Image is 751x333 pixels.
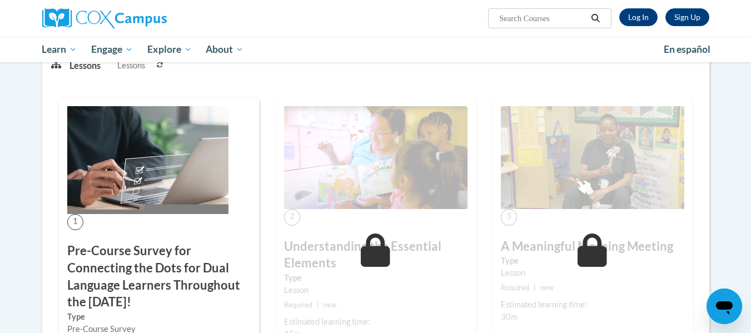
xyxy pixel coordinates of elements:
span: | [317,301,319,309]
span: Learn [42,43,77,56]
h3: A Meaningful Morning Meeting [501,238,684,255]
a: Explore [140,37,199,62]
span: 1 [67,214,83,230]
label: Type [284,272,467,284]
span: Engage [91,43,133,56]
span: 30m [501,312,518,321]
span: new [324,301,337,309]
label: Type [67,311,251,323]
span: Explore [147,43,192,56]
span: Required [501,284,529,292]
span: 2 [284,209,300,225]
h3: Understanding the Essential Elements [284,238,467,272]
span: Lessons [117,59,145,72]
img: Course Image [67,106,228,214]
span: Required [284,301,312,309]
a: Log In [619,8,658,26]
div: Lesson [501,267,684,279]
h3: Pre-Course Survey for Connecting the Dots for Dual Language Learners Throughout the [DATE]! [67,242,251,311]
a: Learn [35,37,84,62]
div: Main menu [26,37,726,62]
div: Estimated learning time: [501,299,684,311]
input: Search Courses [498,12,587,25]
img: Cox Campus [42,8,167,28]
a: About [198,37,251,62]
div: Lesson [284,284,467,296]
label: Type [501,255,684,267]
span: 3 [501,209,517,225]
button: Search [587,12,604,25]
span: En español [664,43,710,55]
span: new [540,284,554,292]
a: En español [656,38,718,61]
div: Estimated learning time: [284,316,467,328]
a: Register [665,8,709,26]
img: Course Image [284,106,467,210]
a: Engage [84,37,140,62]
a: Cox Campus [42,8,253,28]
span: About [206,43,243,56]
span: | [534,284,536,292]
img: Course Image [501,106,684,210]
iframe: Button to launch messaging window [707,289,742,324]
p: Lessons [69,59,101,72]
